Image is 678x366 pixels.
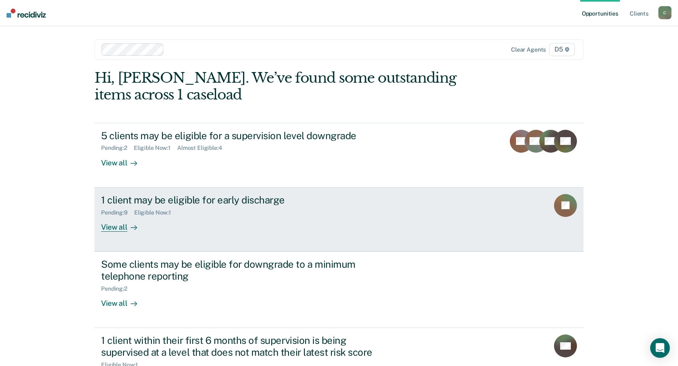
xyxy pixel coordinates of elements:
a: 5 clients may be eligible for a supervision level downgradePending:2Eligible Now:1Almost Eligible... [95,123,583,188]
button: C [658,6,671,19]
div: Pending : 2 [101,145,134,151]
a: Some clients may be eligible for downgrade to a minimum telephone reportingPending:2View all [95,252,583,328]
div: View all [101,151,147,167]
div: View all [101,292,147,308]
div: 1 client within their first 6 months of supervision is being supervised at a level that does not ... [101,334,388,358]
div: 1 client may be eligible for early discharge [101,194,388,206]
div: Almost Eligible : 4 [177,145,229,151]
div: Eligible Now : 1 [134,145,177,151]
div: 5 clients may be eligible for a supervision level downgrade [101,130,388,142]
div: Clear agents [511,46,546,53]
div: Pending : 2 [101,285,134,292]
img: Recidiviz [7,9,46,18]
a: 1 client may be eligible for early dischargePending:9Eligible Now:1View all [95,188,583,252]
div: Pending : 9 [101,209,134,216]
div: Hi, [PERSON_NAME]. We’ve found some outstanding items across 1 caseload [95,70,486,103]
span: D5 [549,43,575,56]
div: Some clients may be eligible for downgrade to a minimum telephone reporting [101,258,388,282]
div: View all [101,216,147,232]
div: Eligible Now : 1 [134,209,178,216]
div: Open Intercom Messenger [650,338,670,358]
